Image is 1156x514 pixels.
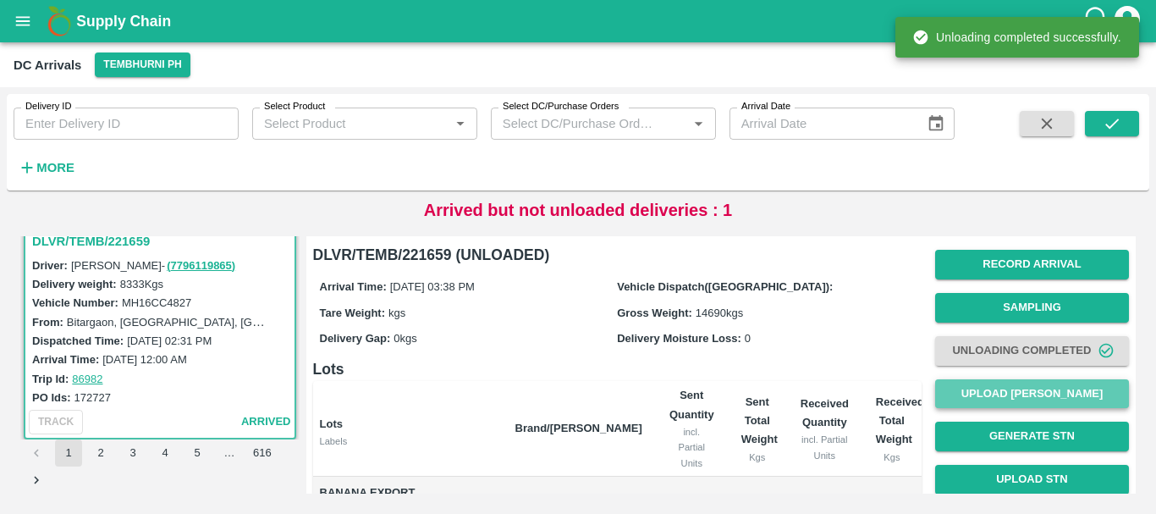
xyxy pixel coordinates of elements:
strong: More [36,161,74,174]
span: [DATE] 03:38 PM [390,280,475,293]
label: From: [32,316,63,329]
div: customer-support [1082,6,1112,36]
div: Unloading completed successfully. [912,22,1121,53]
button: Go to page 3 [119,439,146,467]
button: Sampling [935,293,1129,323]
label: Delivery Moisture Loss: [617,332,741,345]
span: [PERSON_NAME] - [71,259,237,272]
label: Bitargaon, [GEOGRAPHIC_DATA], [GEOGRAPHIC_DATA], [GEOGRAPHIC_DATA], [GEOGRAPHIC_DATA] [67,315,597,329]
label: Driver: [32,259,68,272]
span: Banana Export [320,484,502,503]
input: Enter Delivery ID [14,108,239,140]
span: 0 [745,332,751,345]
label: Arrival Date [741,100,790,113]
label: Tare Weight: [320,307,386,319]
nav: pagination navigation [20,439,300,494]
label: Gross Weight: [617,307,692,319]
div: account of current user [1112,3,1142,39]
b: Sent Quantity [669,389,714,420]
div: Labels [320,434,502,449]
a: (7796119865) [167,259,235,272]
button: page 1 [55,439,82,467]
button: Choose date [920,108,952,140]
label: [DATE] 02:31 PM [127,334,212,347]
button: Unloading Completed [935,336,1129,366]
div: … [216,445,243,461]
a: 86982 [72,373,102,385]
label: Vehicle Dispatch([GEOGRAPHIC_DATA]): [617,280,833,293]
button: Open [449,113,471,135]
b: Supply Chain [76,13,171,30]
h3: DLVR/TEMB/221659 [32,230,293,252]
b: Lots [320,417,343,430]
button: Upload [PERSON_NAME] [935,379,1129,409]
label: Arrival Time: [320,280,387,293]
input: Select Product [257,113,444,135]
span: arrived [241,412,291,432]
button: Go to page 4 [151,439,179,467]
h6: Lots [313,357,922,381]
button: Open [687,113,709,135]
label: 172727 [74,391,111,404]
div: Kgs [741,450,773,465]
div: incl. Partial Units [669,424,714,471]
input: Select DC/Purchase Orders [496,113,661,135]
button: Go to next page [23,467,50,494]
label: Select DC/Purchase Orders [503,100,619,113]
span: kgs [388,307,405,319]
b: Received Quantity [801,397,849,428]
b: Received Total Weight [876,395,924,446]
label: Delivery weight: [32,278,117,290]
div: Kgs [876,450,908,465]
button: open drawer [3,2,42,41]
p: Arrived but not unloaded deliveries : 1 [424,197,733,223]
div: DC Arrivals [14,54,81,76]
button: More [14,153,79,182]
button: Upload STN [935,465,1129,495]
span: 0 kgs [394,332,416,345]
label: Dispatched Time: [32,334,124,347]
button: Go to page 616 [248,439,277,467]
button: Go to page 2 [87,439,114,467]
span: 14690 kgs [696,307,743,319]
b: Brand/[PERSON_NAME] [515,422,642,434]
button: Generate STN [935,422,1129,451]
h6: DLVR/TEMB/221659 (UNLOADED) [313,243,922,267]
label: 8333 Kgs [120,278,163,290]
label: Delivery Gap: [320,332,391,345]
button: Select DC [95,53,190,77]
b: Sent Total Weight [741,395,778,446]
label: Vehicle Number: [32,296,118,309]
div: incl. Partial Units [801,432,849,463]
label: Delivery ID [25,100,71,113]
button: Record Arrival [935,250,1129,279]
a: Supply Chain [76,9,1082,33]
label: Select Product [264,100,325,113]
input: Arrival Date [729,108,914,140]
label: PO Ids: [32,391,71,404]
img: logo [42,4,76,38]
label: Arrival Time: [32,353,99,366]
label: [DATE] 12:00 AM [102,353,186,366]
label: Trip Id: [32,373,69,385]
button: Go to page 5 [184,439,211,467]
label: MH16CC4827 [122,296,191,309]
